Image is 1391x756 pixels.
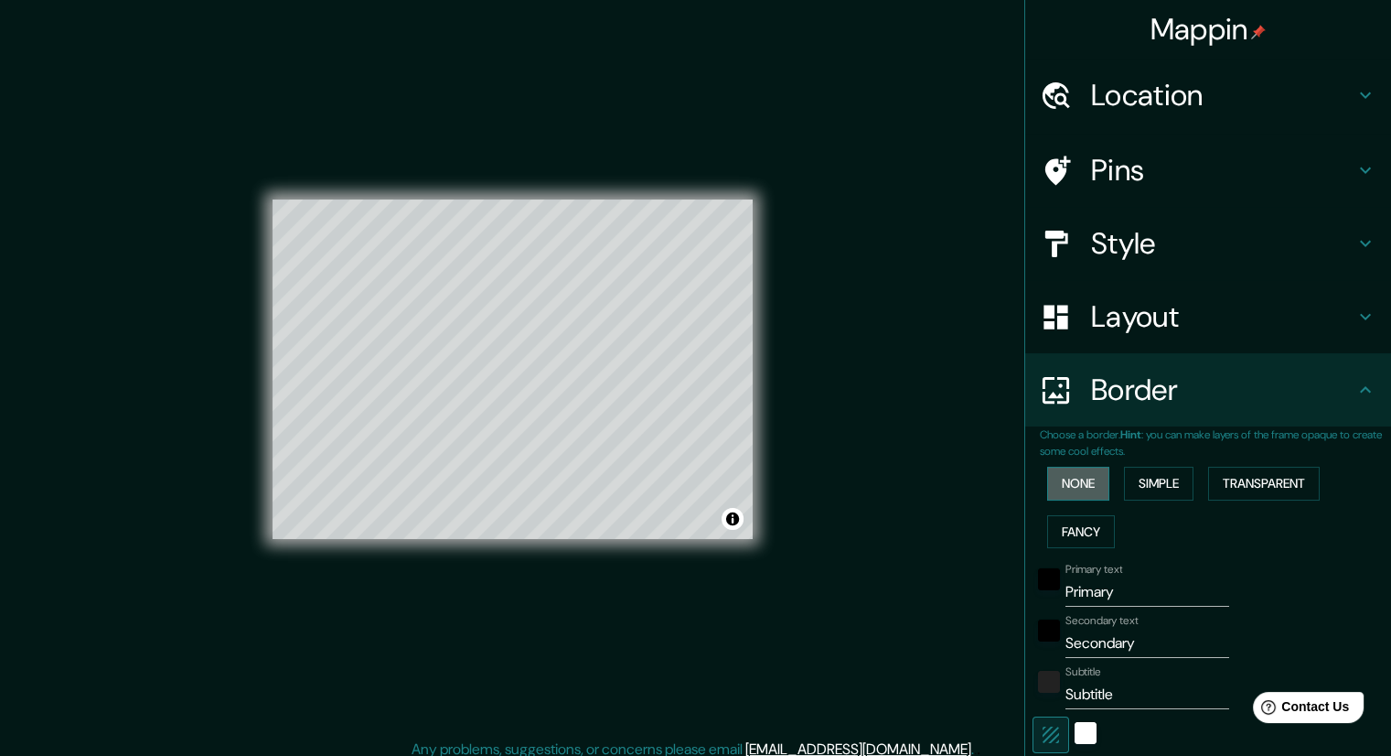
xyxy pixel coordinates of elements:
[1025,134,1391,207] div: Pins
[1047,467,1109,501] button: None
[1208,467,1320,501] button: Transparent
[1065,613,1139,629] label: Secondary text
[1091,225,1354,262] h4: Style
[1065,664,1101,680] label: Subtitle
[1091,298,1354,335] h4: Layout
[1150,11,1267,48] h4: Mappin
[1047,515,1115,549] button: Fancy
[1038,671,1060,693] button: color-222222
[722,508,744,530] button: Toggle attribution
[1091,372,1354,408] h4: Border
[1038,568,1060,590] button: black
[1025,59,1391,132] div: Location
[1124,467,1193,501] button: Simple
[1075,722,1097,744] button: white
[1040,427,1391,459] p: Choose a border. : you can make layers of the frame opaque to create some cool effects.
[1251,25,1266,39] img: pin-icon.png
[1025,207,1391,280] div: Style
[1091,152,1354,189] h4: Pins
[1025,280,1391,353] div: Layout
[1228,685,1371,736] iframe: Help widget launcher
[1091,77,1354,113] h4: Location
[1120,427,1141,442] b: Hint
[1065,562,1122,578] label: Primary text
[1025,353,1391,427] div: Border
[1038,620,1060,642] button: black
